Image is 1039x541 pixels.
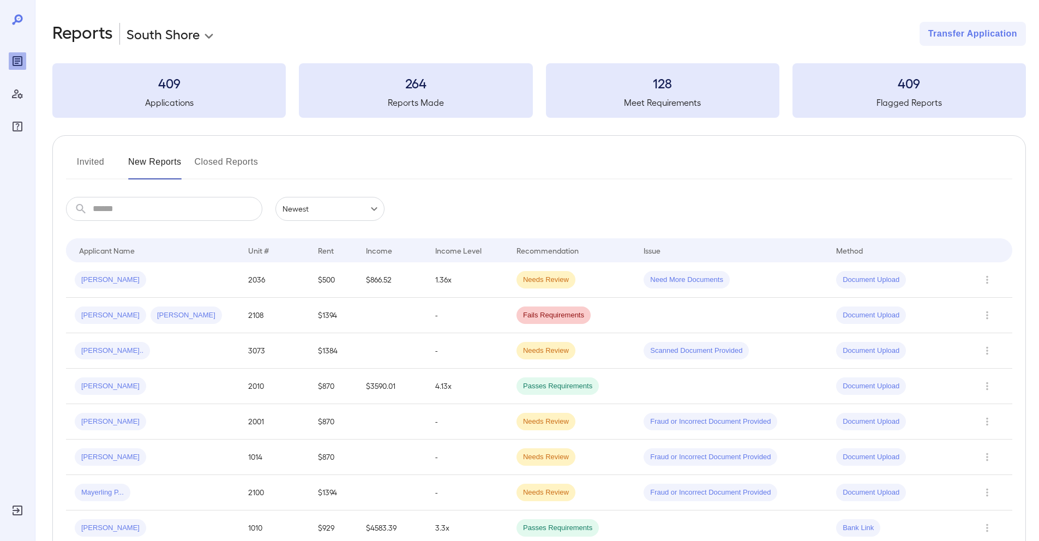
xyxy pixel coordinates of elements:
[9,52,26,70] div: Reports
[644,452,777,462] span: Fraud or Incorrect Document Provided
[978,342,996,359] button: Row Actions
[792,96,1026,109] h5: Flagged Reports
[299,96,532,109] h5: Reports Made
[427,475,508,510] td: -
[517,488,575,498] span: Needs Review
[836,310,906,321] span: Document Upload
[52,74,286,92] h3: 409
[195,153,259,179] button: Closed Reports
[75,523,146,533] span: [PERSON_NAME]
[517,244,579,257] div: Recommendation
[239,404,309,440] td: 2001
[366,244,392,257] div: Income
[9,85,26,103] div: Manage Users
[75,417,146,427] span: [PERSON_NAME]
[309,298,357,333] td: $1394
[318,244,335,257] div: Rent
[978,271,996,288] button: Row Actions
[309,262,357,298] td: $500
[836,488,906,498] span: Document Upload
[239,475,309,510] td: 2100
[836,275,906,285] span: Document Upload
[309,404,357,440] td: $870
[517,523,599,533] span: Passes Requirements
[239,440,309,475] td: 1014
[427,369,508,404] td: 4.13x
[9,502,26,519] div: Log Out
[546,74,779,92] h3: 128
[79,244,135,257] div: Applicant Name
[978,306,996,324] button: Row Actions
[644,244,661,257] div: Issue
[517,310,591,321] span: Fails Requirements
[275,197,385,221] div: Newest
[836,523,880,533] span: Bank Link
[978,377,996,395] button: Row Actions
[836,346,906,356] span: Document Upload
[517,275,575,285] span: Needs Review
[644,417,777,427] span: Fraud or Incorrect Document Provided
[920,22,1026,46] button: Transfer Application
[644,346,749,356] span: Scanned Document Provided
[9,118,26,135] div: FAQ
[75,381,146,392] span: [PERSON_NAME]
[309,333,357,369] td: $1384
[239,298,309,333] td: 2108
[248,244,269,257] div: Unit #
[546,96,779,109] h5: Meet Requirements
[427,404,508,440] td: -
[357,369,427,404] td: $3590.01
[517,346,575,356] span: Needs Review
[517,381,599,392] span: Passes Requirements
[836,381,906,392] span: Document Upload
[978,519,996,537] button: Row Actions
[836,417,906,427] span: Document Upload
[75,346,150,356] span: [PERSON_NAME]..
[239,369,309,404] td: 2010
[427,298,508,333] td: -
[427,262,508,298] td: 1.36x
[978,448,996,466] button: Row Actions
[644,275,730,285] span: Need More Documents
[52,63,1026,118] summary: 409Applications264Reports Made128Meet Requirements409Flagged Reports
[309,440,357,475] td: $870
[644,488,777,498] span: Fraud or Incorrect Document Provided
[75,488,130,498] span: Mayerling P...
[239,333,309,369] td: 3073
[435,244,482,257] div: Income Level
[66,153,115,179] button: Invited
[239,262,309,298] td: 2036
[75,452,146,462] span: [PERSON_NAME]
[792,74,1026,92] h3: 409
[299,74,532,92] h3: 264
[357,262,427,298] td: $866.52
[978,484,996,501] button: Row Actions
[52,22,113,46] h2: Reports
[52,96,286,109] h5: Applications
[75,275,146,285] span: [PERSON_NAME]
[151,310,222,321] span: [PERSON_NAME]
[517,452,575,462] span: Needs Review
[309,369,357,404] td: $870
[978,413,996,430] button: Row Actions
[427,333,508,369] td: -
[427,440,508,475] td: -
[517,417,575,427] span: Needs Review
[836,244,863,257] div: Method
[127,25,200,43] p: South Shore
[75,310,146,321] span: [PERSON_NAME]
[128,153,182,179] button: New Reports
[309,475,357,510] td: $1394
[836,452,906,462] span: Document Upload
